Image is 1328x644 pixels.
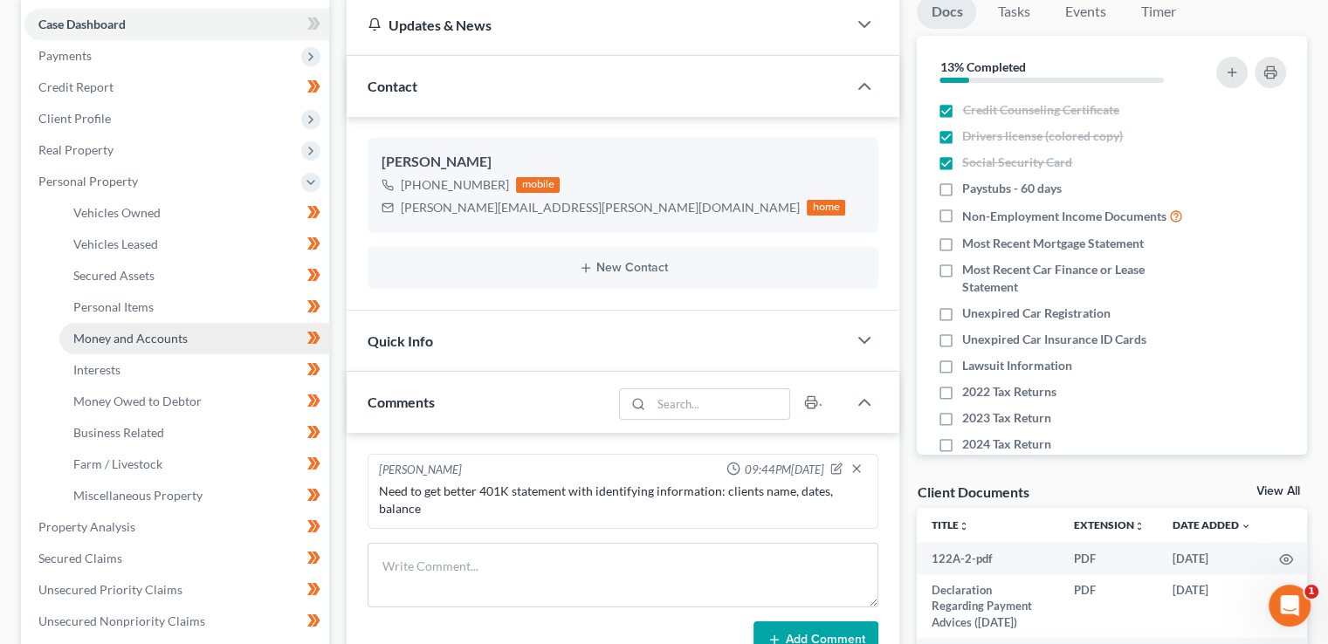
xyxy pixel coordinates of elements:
a: Miscellaneous Property [59,480,329,511]
iframe: Intercom live chat [1269,585,1311,627]
a: Credit Report [24,72,329,103]
a: Vehicles Leased [59,229,329,260]
span: Case Dashboard [38,17,126,31]
span: Vehicles Leased [73,236,158,251]
span: Payments [38,48,92,63]
span: Business Related [73,425,164,440]
div: [PHONE_NUMBER] [401,176,509,194]
strong: 13% Completed [939,59,1025,74]
a: Personal Items [59,291,329,323]
div: [PERSON_NAME] [382,152,864,173]
button: New Contact [382,261,864,275]
a: Secured Claims [24,543,329,574]
td: 122A-2-pdf [917,543,1060,574]
span: 2023 Tax Return [962,409,1051,427]
span: Quick Info [368,332,433,349]
span: Paystubs - 60 days [962,180,1062,197]
span: Non-Employment Income Documents [962,208,1166,225]
td: PDF [1060,543,1159,574]
a: Titleunfold_more [931,518,968,531]
div: home [807,200,845,216]
div: mobile [516,177,560,193]
span: Real Property [38,142,114,157]
span: Interests [73,362,120,377]
input: Search... [651,389,790,419]
div: [PERSON_NAME][EMAIL_ADDRESS][PERSON_NAME][DOMAIN_NAME] [401,199,800,216]
span: Comments [368,394,435,410]
div: Need to get better 401K statement with identifying information: clients name, dates, balance [379,483,867,517]
a: View All [1256,485,1300,497]
span: Unsecured Priority Claims [38,582,182,597]
span: Unsecured Nonpriority Claims [38,613,205,628]
i: expand_more [1241,521,1251,531]
span: Contact [368,78,417,94]
span: Credit Counseling Certificate [962,101,1118,119]
a: Money Owed to Debtor [59,386,329,417]
a: Money and Accounts [59,323,329,354]
i: unfold_more [1134,521,1145,531]
td: [DATE] [1159,574,1265,638]
span: Miscellaneous Property [73,488,203,503]
span: 2024 Tax Return [962,435,1051,453]
span: Vehicles Owned [73,205,161,220]
span: Unexpired Car Insurance ID Cards [962,331,1146,348]
span: Money Owed to Debtor [73,394,202,408]
span: Secured Assets [73,268,155,283]
a: Vehicles Owned [59,197,329,229]
div: Client Documents [917,483,1029,501]
span: Credit Report [38,79,114,94]
div: Updates & News [368,16,826,34]
a: Extensionunfold_more [1074,518,1145,531]
a: Date Added expand_more [1173,518,1251,531]
span: 09:44PM[DATE] [744,462,823,478]
span: Secured Claims [38,551,122,565]
span: Most Recent Mortgage Statement [962,235,1144,252]
span: Client Profile [38,111,111,126]
a: Case Dashboard [24,9,329,40]
div: [PERSON_NAME] [379,462,462,479]
span: Drivers license (colored copy) [962,127,1123,145]
a: Unsecured Nonpriority Claims [24,606,329,637]
td: PDF [1060,574,1159,638]
span: Personal Items [73,299,154,314]
span: Property Analysis [38,519,135,534]
span: Lawsuit Information [962,357,1072,374]
a: Farm / Livestock [59,449,329,480]
a: Interests [59,354,329,386]
span: 2022 Tax Returns [962,383,1056,401]
a: Secured Assets [59,260,329,291]
span: Unexpired Car Registration [962,305,1111,322]
span: Money and Accounts [73,331,188,346]
span: Social Security Card [962,154,1072,171]
a: Property Analysis [24,511,329,543]
a: Unsecured Priority Claims [24,574,329,606]
span: Farm / Livestock [73,456,162,471]
span: Personal Property [38,174,138,188]
span: Most Recent Car Finance or Lease Statement [962,261,1194,296]
i: unfold_more [958,521,968,531]
span: 1 [1304,585,1318,599]
td: Declaration Regarding Payment Advices ([DATE]) [917,574,1060,638]
a: Business Related [59,417,329,449]
td: [DATE] [1159,543,1265,574]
